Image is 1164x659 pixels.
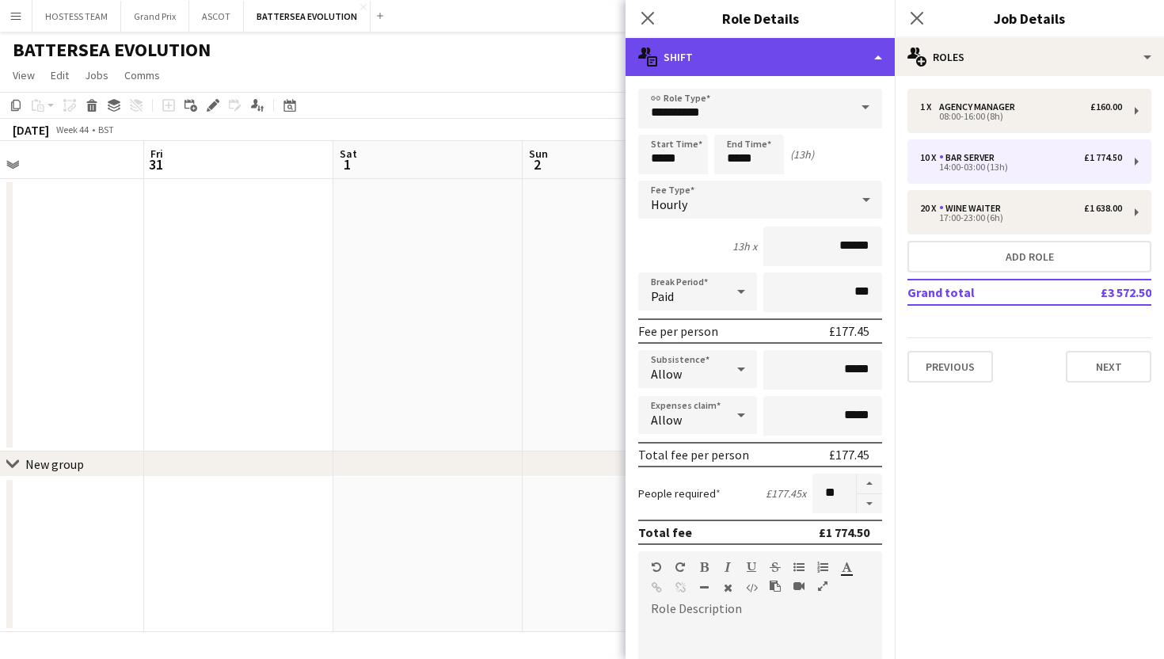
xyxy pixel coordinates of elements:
div: [DATE] [13,122,49,138]
div: Bar Server [939,152,1001,163]
button: Grand Prix [121,1,189,32]
td: £3 572.50 [1052,280,1151,305]
div: £177.45 [829,447,869,463]
div: £177.45 [829,323,869,339]
span: Edit [51,68,69,82]
button: Insert video [793,580,805,592]
span: Allow [651,412,682,428]
button: Ordered List [817,561,828,573]
button: BATTERSEA EVOLUTION [244,1,371,32]
span: 31 [148,155,163,173]
button: Strikethrough [770,561,781,573]
button: Clear Formatting [722,581,733,594]
div: Fee per person [638,323,718,339]
h3: Job Details [895,8,1164,29]
button: Bold [698,561,709,573]
div: £1 774.50 [1084,152,1122,163]
a: Edit [44,65,75,86]
div: 17:00-23:00 (6h) [920,214,1122,222]
button: Previous [907,351,993,383]
div: £1 774.50 [819,524,869,540]
span: Sun [529,147,548,161]
button: ASCOT [189,1,244,32]
button: Paste as plain text [770,580,781,592]
div: Shift [626,38,895,76]
span: 2 [527,155,548,173]
span: Allow [651,366,682,382]
button: Add role [907,241,1151,272]
div: 10 x [920,152,939,163]
div: (13h) [790,147,814,162]
button: Underline [746,561,757,573]
div: BST [98,124,114,135]
span: Hourly [651,196,687,212]
div: 14:00-03:00 (13h) [920,163,1122,171]
a: Comms [118,65,166,86]
div: £177.45 x [766,486,806,501]
a: View [6,65,41,86]
button: Decrease [857,494,882,514]
div: £160.00 [1090,101,1122,112]
a: Jobs [78,65,115,86]
button: Unordered List [793,561,805,573]
div: 20 x [920,203,939,214]
button: Text Color [841,561,852,573]
div: 08:00-16:00 (8h) [920,112,1122,120]
span: View [13,68,35,82]
div: Agency Manager [939,101,1021,112]
td: Grand total [907,280,1052,305]
span: 1 [337,155,357,173]
div: 13h x [732,239,757,253]
button: HOSTESS TEAM [32,1,121,32]
button: Next [1066,351,1151,383]
button: Undo [651,561,662,573]
span: Sat [340,147,357,161]
button: Horizontal Line [698,581,709,594]
span: Comms [124,68,160,82]
div: Wine Waiter [939,203,1007,214]
div: 1 x [920,101,939,112]
label: People required [638,486,721,501]
span: Fri [150,147,163,161]
div: Total fee per person [638,447,749,463]
h1: BATTERSEA EVOLUTION [13,38,211,62]
button: Increase [857,474,882,494]
div: Roles [895,38,1164,76]
span: Paid [651,288,674,304]
button: Italic [722,561,733,573]
h3: Role Details [626,8,895,29]
div: Total fee [638,524,692,540]
button: Fullscreen [817,580,828,592]
div: £1 638.00 [1084,203,1122,214]
span: Jobs [85,68,108,82]
button: Redo [675,561,686,573]
div: New group [25,456,84,472]
button: HTML Code [746,581,757,594]
span: Week 44 [52,124,92,135]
